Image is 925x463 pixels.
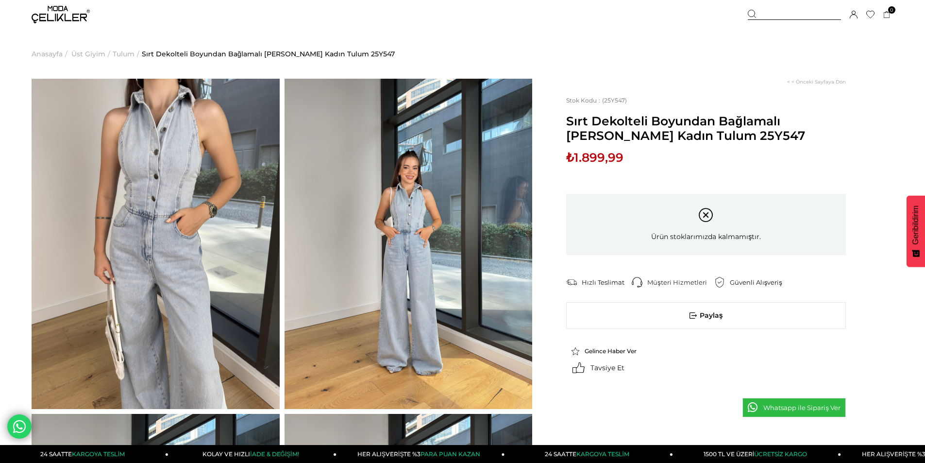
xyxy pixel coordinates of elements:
[714,277,725,288] img: security.png
[32,79,280,409] img: Daila Tulum 25Y547
[567,303,845,328] span: Paylaş
[585,347,637,355] span: Gelince Haber Ver
[32,29,70,79] li: >
[754,450,807,458] span: ÜCRETSİZ KARGO
[420,450,480,458] span: PARA PUAN KAZAN
[911,206,920,245] span: Geribildirim
[32,29,63,79] a: Anasayfa
[742,398,846,417] a: Whatsapp ile Sipariş Ver
[168,445,336,463] a: KOLAY VE HIZLIİADE & DEĞİŞİM!
[730,278,790,287] div: Güvenli Alışveriş
[888,6,895,14] span: 0
[787,79,846,85] a: < < Önceki Sayfaya Dön
[647,278,714,287] div: Müşteri Hizmetleri
[590,363,624,372] span: Tavsiye Et
[582,278,632,287] div: Hızlı Teslimat
[142,29,395,79] a: Sırt Dekolteli Boyundan Bağlamalı [PERSON_NAME] Kadın Tulum 25Y547
[72,450,124,458] span: KARGOYA TESLİM
[285,79,533,409] img: Daila Tulum 25Y547
[32,6,90,23] img: logo
[907,196,925,267] button: Geribildirim - Show survey
[673,445,841,463] a: 1500 TL VE ÜZERİÜCRETSİZ KARGO
[0,445,168,463] a: 24 SAATTEKARGOYA TESLİM
[632,277,642,288] img: call-center.png
[113,29,142,79] li: >
[883,11,891,18] a: 0
[566,97,602,104] span: Stok Kodu
[566,114,846,143] span: Sırt Dekolteli Boyundan Bağlamalı [PERSON_NAME] Kadın Tulum 25Y547
[571,347,655,356] a: Gelince Haber Ver
[566,194,846,255] div: Ürün stoklarımızda kalmamıştır.
[566,150,623,165] span: ₺1.899,99
[576,450,629,458] span: KARGOYA TESLİM
[71,29,113,79] li: >
[336,445,505,463] a: HER ALIŞVERİŞTE %3PARA PUAN KAZAN
[505,445,673,463] a: 24 SAATTEKARGOYA TESLİM
[71,29,105,79] a: Üst Giyim
[566,277,577,288] img: shipping.png
[250,450,299,458] span: İADE & DEĞİŞİM!
[566,97,627,104] span: (25Y547)
[113,29,135,79] a: Tulum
